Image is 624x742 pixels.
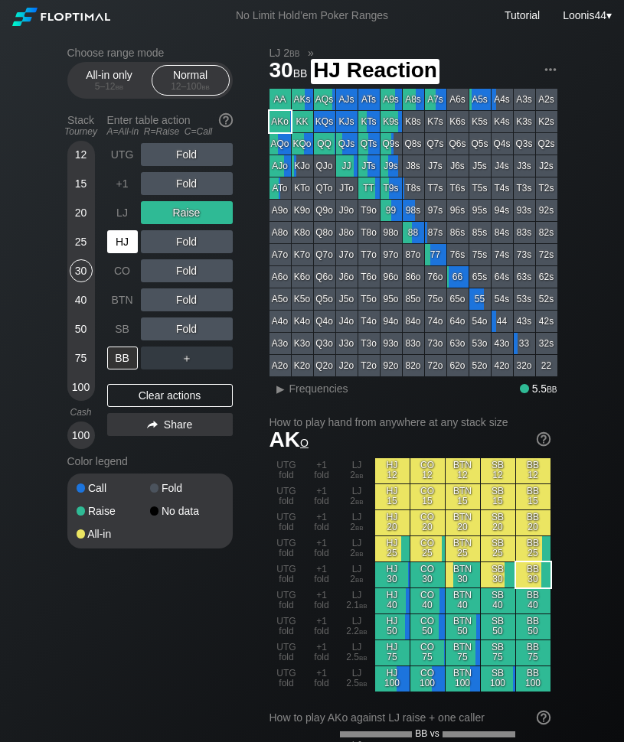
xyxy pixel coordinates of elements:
[70,288,93,311] div: 40
[492,222,513,243] div: 84s
[340,614,374,639] div: LJ 2.2
[270,111,291,132] div: AKo
[141,347,233,369] div: ＋
[270,536,304,561] div: UTG fold
[535,709,552,726] img: help.32db89a4.svg
[270,89,291,110] div: AA
[410,536,445,561] div: CO 25
[340,484,374,509] div: LJ 2
[358,111,380,132] div: KTs
[447,133,469,155] div: Q6s
[358,155,380,177] div: JTs
[141,230,233,253] div: Fold
[375,614,410,639] div: HJ 50
[381,133,402,155] div: Q9s
[381,111,402,132] div: K9s
[536,89,557,110] div: A2s
[520,382,557,395] div: 5.5
[492,111,513,132] div: K4s
[563,9,606,21] span: Loonis44
[305,588,339,613] div: +1 fold
[375,562,410,587] div: HJ 30
[270,458,304,483] div: UTG fold
[446,614,480,639] div: BTN 50
[492,311,513,332] div: 44
[492,89,513,110] div: A4s
[410,484,445,509] div: CO 15
[336,355,358,376] div: J2o
[336,222,358,243] div: J8o
[292,89,313,110] div: AKs
[270,614,304,639] div: UTG fold
[270,484,304,509] div: UTG fold
[536,177,557,199] div: T2s
[403,333,424,354] div: 83o
[469,333,491,354] div: 53o
[516,536,550,561] div: BB 25
[447,89,469,110] div: A6s
[289,382,348,395] span: Frequencies
[305,484,339,509] div: +1 fold
[314,111,335,132] div: KQs
[340,458,374,483] div: LJ 2
[336,311,358,332] div: J4o
[514,133,535,155] div: Q3s
[516,484,550,509] div: BB 15
[336,133,358,155] div: QJs
[403,89,424,110] div: A8s
[155,66,226,95] div: Normal
[446,510,480,535] div: BTN 20
[516,510,550,535] div: BB 20
[107,108,233,143] div: Enter table action
[358,200,380,221] div: T9o
[481,588,515,613] div: SB 40
[536,133,557,155] div: Q2s
[336,89,358,110] div: AJs
[213,9,411,25] div: No Limit Hold’em Poker Ranges
[107,230,138,253] div: HJ
[355,548,364,558] span: bb
[535,431,552,447] img: help.32db89a4.svg
[381,288,402,310] div: 95o
[292,266,313,288] div: K6o
[469,111,491,132] div: K5s
[514,200,535,221] div: 93s
[492,244,513,265] div: 74s
[536,200,557,221] div: 92s
[358,177,380,199] div: TT
[271,379,291,398] div: ▸
[481,562,515,587] div: SB 30
[447,288,469,310] div: 65o
[514,111,535,132] div: K3s
[446,458,480,483] div: BTN 12
[492,133,513,155] div: Q4s
[481,536,515,561] div: SB 25
[270,222,291,243] div: A8o
[336,177,358,199] div: JTo
[425,177,446,199] div: T7s
[403,177,424,199] div: T8s
[292,244,313,265] div: K7o
[358,89,380,110] div: ATs
[516,588,550,613] div: BB 40
[107,126,233,137] div: A=All-in R=Raise C=Call
[446,484,480,509] div: BTN 15
[492,355,513,376] div: 42o
[292,355,313,376] div: K2o
[107,384,233,407] div: Clear actions
[536,111,557,132] div: K2s
[314,244,335,265] div: Q7o
[425,155,446,177] div: J7s
[270,416,550,428] h2: How to play hand from anywhere at any stack size
[336,288,358,310] div: J5o
[150,506,224,516] div: No data
[469,244,491,265] div: 75s
[536,222,557,243] div: 82s
[375,588,410,613] div: HJ 40
[559,7,613,24] div: ▾
[410,458,445,483] div: CO 12
[336,333,358,354] div: J3o
[425,333,446,354] div: 73o
[492,200,513,221] div: 94s
[270,510,304,535] div: UTG fold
